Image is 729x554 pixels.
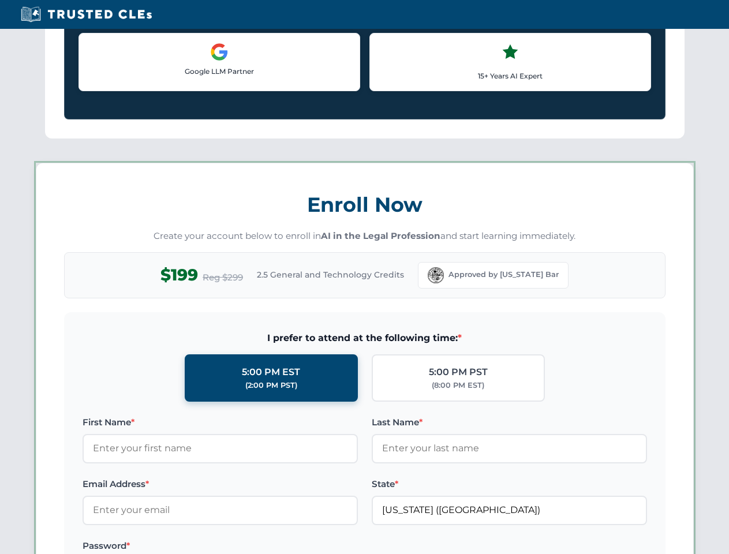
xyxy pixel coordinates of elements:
img: Florida Bar [428,267,444,283]
input: Florida (FL) [372,496,647,525]
label: First Name [83,415,358,429]
div: 5:00 PM EST [242,365,300,380]
span: $199 [160,262,198,288]
div: (2:00 PM PST) [245,380,297,391]
label: Email Address [83,477,358,491]
label: Last Name [372,415,647,429]
input: Enter your email [83,496,358,525]
strong: AI in the Legal Profession [321,230,440,241]
label: State [372,477,647,491]
span: 2.5 General and Technology Credits [257,268,404,281]
span: I prefer to attend at the following time: [83,331,647,346]
div: 5:00 PM PST [429,365,488,380]
img: Google [210,43,229,61]
input: Enter your first name [83,434,358,463]
p: Google LLM Partner [88,66,350,77]
div: (8:00 PM EST) [432,380,484,391]
h3: Enroll Now [64,186,666,223]
span: Approved by [US_STATE] Bar [448,269,559,280]
input: Enter your last name [372,434,647,463]
p: 15+ Years AI Expert [379,70,641,81]
label: Password [83,539,358,553]
img: Trusted CLEs [17,6,155,23]
span: Reg $299 [203,271,243,285]
p: Create your account below to enroll in and start learning immediately. [64,230,666,243]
